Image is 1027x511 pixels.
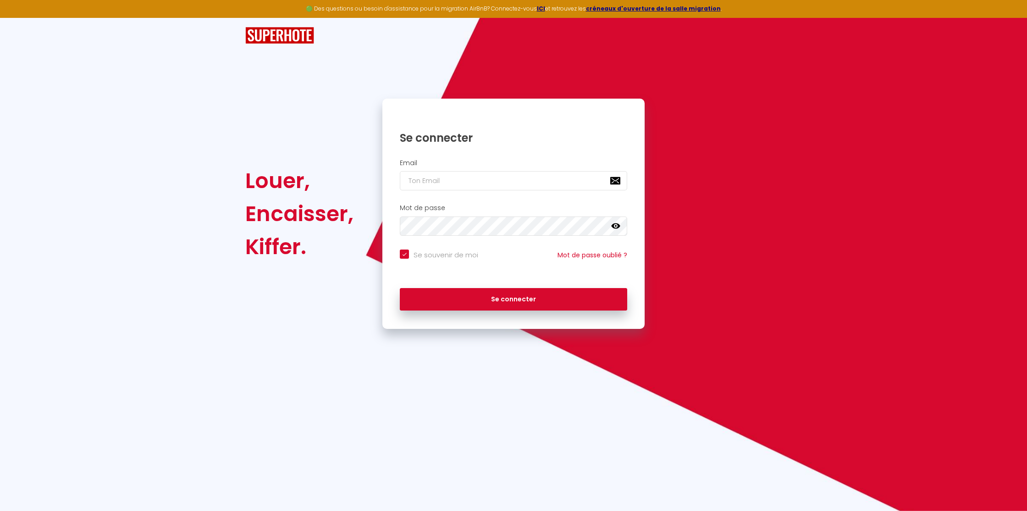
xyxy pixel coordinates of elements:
[245,27,314,44] img: SuperHote logo
[537,5,545,12] a: ICI
[400,204,627,212] h2: Mot de passe
[245,164,353,197] div: Louer,
[400,288,627,311] button: Se connecter
[245,197,353,230] div: Encaisser,
[558,250,627,260] a: Mot de passe oublié ?
[400,159,627,167] h2: Email
[400,171,627,190] input: Ton Email
[245,230,353,263] div: Kiffer.
[586,5,721,12] a: créneaux d'ouverture de la salle migration
[400,131,627,145] h1: Se connecter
